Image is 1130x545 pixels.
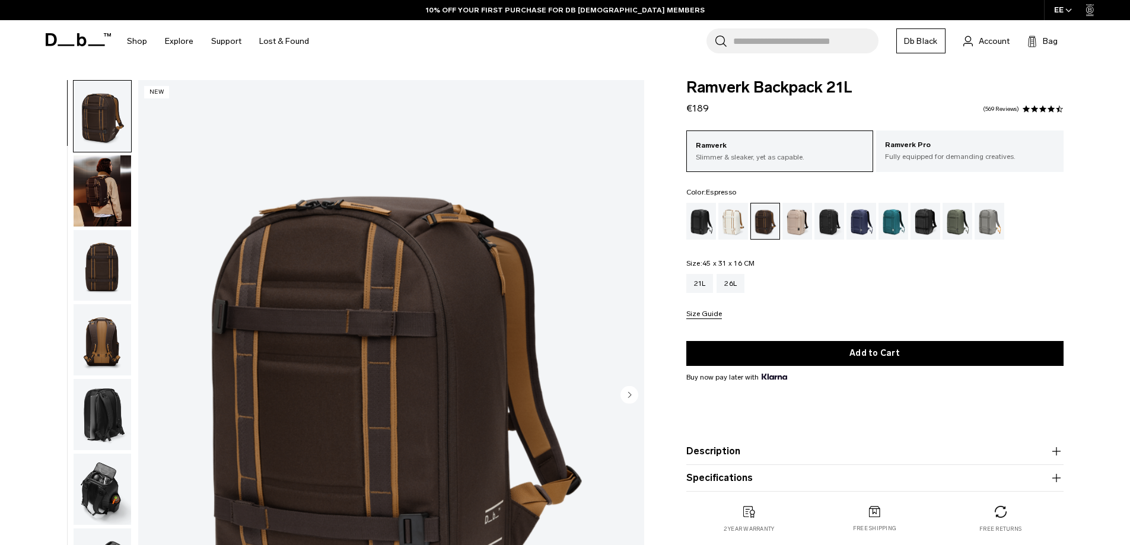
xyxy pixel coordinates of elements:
[979,35,1010,47] span: Account
[74,230,131,301] img: Ramverk Backpack 21L Espresso
[127,20,147,62] a: Shop
[943,203,972,240] a: Moss Green
[620,385,638,406] button: Next slide
[73,230,132,302] button: Ramverk Backpack 21L Espresso
[74,155,131,227] img: Ramverk Backpack 21L Espresso
[259,20,309,62] a: Lost & Found
[165,20,193,62] a: Explore
[73,155,132,227] button: Ramverk Backpack 21L Espresso
[762,374,787,380] img: {"height" => 20, "alt" => "Klarna"}
[118,20,318,62] nav: Main Navigation
[814,203,844,240] a: Charcoal Grey
[686,341,1064,366] button: Add to Cart
[73,80,132,152] button: Ramverk Backpack 21L Espresso
[878,203,908,240] a: Midnight Teal
[686,260,755,267] legend: Size:
[1027,34,1058,48] button: Bag
[718,203,748,240] a: Oatmilk
[846,203,876,240] a: Blue Hour
[74,454,131,525] img: Ramverk Backpack 21L Espresso
[74,379,131,450] img: Ramverk Backpack 21L Espresso
[73,378,132,451] button: Ramverk Backpack 21L Espresso
[702,259,755,267] span: 45 x 31 x 16 CM
[686,274,714,293] a: 21L
[782,203,812,240] a: Fogbow Beige
[876,130,1064,171] a: Ramverk Pro Fully equipped for demanding creatives.
[706,188,736,196] span: Espresso
[717,274,744,293] a: 26L
[896,28,946,53] a: Db Black
[686,80,1064,95] span: Ramverk Backpack 21L
[979,525,1021,533] p: Free returns
[426,5,705,15] a: 10% OFF YOUR FIRST PURCHASE FOR DB [DEMOGRAPHIC_DATA] MEMBERS
[885,139,1055,151] p: Ramverk Pro
[686,372,787,383] span: Buy now pay later with
[885,151,1055,162] p: Fully equipped for demanding creatives.
[696,140,864,152] p: Ramverk
[74,304,131,375] img: Ramverk Backpack 21L Espresso
[686,471,1064,485] button: Specifications
[963,34,1010,48] a: Account
[686,203,716,240] a: Black Out
[686,103,709,114] span: €189
[750,203,780,240] a: Espresso
[73,304,132,376] button: Ramverk Backpack 21L Espresso
[983,106,1019,112] a: 569 reviews
[686,310,722,319] button: Size Guide
[724,525,775,533] p: 2 year warranty
[73,453,132,525] button: Ramverk Backpack 21L Espresso
[686,189,737,196] legend: Color:
[686,444,1064,458] button: Description
[211,20,241,62] a: Support
[696,152,864,162] p: Slimmer & sleaker, yet as capable.
[853,524,896,533] p: Free shipping
[911,203,940,240] a: Reflective Black
[975,203,1004,240] a: Sand Grey
[74,81,131,152] img: Ramverk Backpack 21L Espresso
[1043,35,1058,47] span: Bag
[144,86,170,98] p: New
